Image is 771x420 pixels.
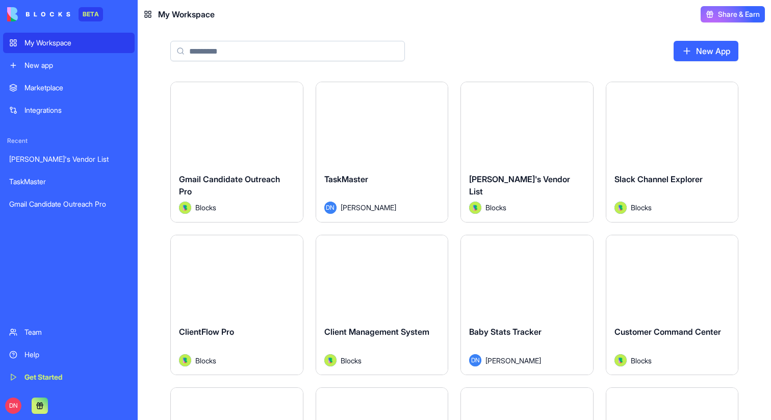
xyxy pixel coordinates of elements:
[324,354,337,366] img: Avatar
[3,322,135,342] a: Team
[3,171,135,192] a: TaskMaster
[316,235,449,376] a: Client Management SystemAvatarBlocks
[324,202,337,214] span: DN
[3,149,135,169] a: [PERSON_NAME]'s Vendor List
[5,398,21,414] span: DN
[485,355,541,366] span: [PERSON_NAME]
[3,100,135,120] a: Integrations
[341,202,396,213] span: [PERSON_NAME]
[469,354,481,366] span: DN
[606,235,739,376] a: Customer Command CenterAvatarBlocks
[3,194,135,214] a: Gmail Candidate Outreach Pro
[24,83,128,93] div: Marketplace
[7,7,103,21] a: BETA
[485,202,506,213] span: Blocks
[606,82,739,223] a: Slack Channel ExplorerAvatarBlocks
[179,354,191,366] img: Avatar
[469,327,542,337] span: Baby Stats Tracker
[9,199,128,209] div: Gmail Candidate Outreach Pro
[341,355,362,366] span: Blocks
[179,174,280,196] span: Gmail Candidate Outreach Pro
[460,82,594,223] a: [PERSON_NAME]'s Vendor ListAvatarBlocks
[324,327,429,337] span: Client Management System
[631,355,652,366] span: Blocks
[3,55,135,76] a: New app
[631,202,652,213] span: Blocks
[24,350,128,360] div: Help
[3,137,135,145] span: Recent
[614,174,703,184] span: Slack Channel Explorer
[316,82,449,223] a: TaskMasterDN[PERSON_NAME]
[24,372,128,382] div: Get Started
[674,41,738,61] a: New App
[158,8,215,20] span: My Workspace
[170,235,303,376] a: ClientFlow ProAvatarBlocks
[24,105,128,115] div: Integrations
[24,60,128,70] div: New app
[718,9,760,19] span: Share & Earn
[179,327,234,337] span: ClientFlow Pro
[3,33,135,53] a: My Workspace
[460,235,594,376] a: Baby Stats TrackerDN[PERSON_NAME]
[3,344,135,365] a: Help
[24,327,128,337] div: Team
[195,202,216,213] span: Blocks
[614,354,627,366] img: Avatar
[9,154,128,164] div: [PERSON_NAME]'s Vendor List
[170,82,303,223] a: Gmail Candidate Outreach ProAvatarBlocks
[24,38,128,48] div: My Workspace
[701,6,765,22] button: Share & Earn
[614,327,721,337] span: Customer Command Center
[79,7,103,21] div: BETA
[179,202,191,214] img: Avatar
[195,355,216,366] span: Blocks
[7,7,70,21] img: logo
[3,78,135,98] a: Marketplace
[324,174,368,184] span: TaskMaster
[469,202,481,214] img: Avatar
[9,177,128,187] div: TaskMaster
[614,202,627,214] img: Avatar
[469,174,570,196] span: [PERSON_NAME]'s Vendor List
[3,367,135,387] a: Get Started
